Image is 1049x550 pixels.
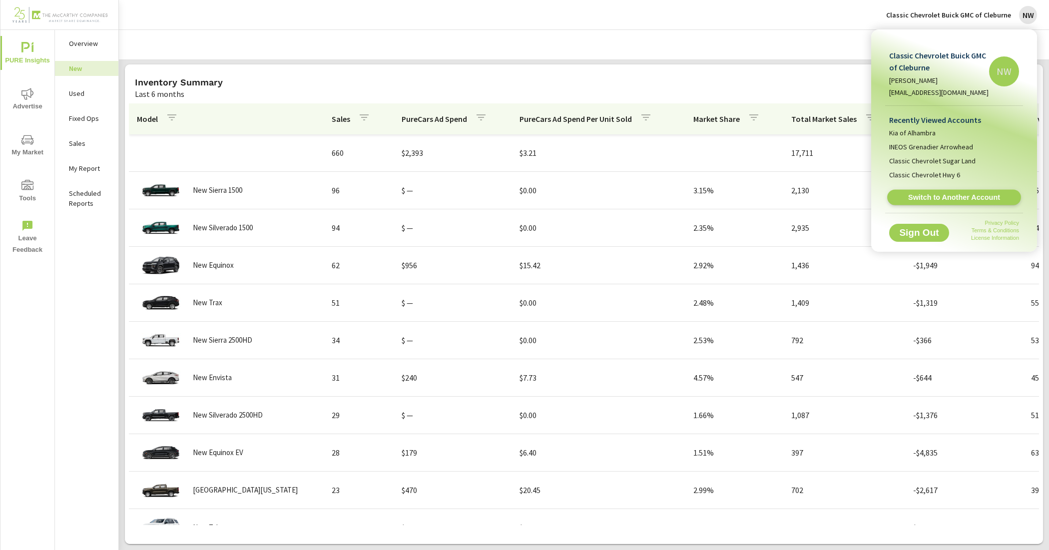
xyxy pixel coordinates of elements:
[889,128,936,138] span: Kia of Alhambra
[889,224,949,242] button: Sign Out
[889,170,960,180] span: Classic Chevrolet Hwy 6
[887,190,1021,205] a: Switch to Another Account
[889,87,989,97] p: [EMAIL_ADDRESS][DOMAIN_NAME]
[972,227,1019,233] a: Terms & Conditions
[893,193,1015,202] span: Switch to Another Account
[889,114,1019,126] p: Recently Viewed Accounts
[889,49,989,73] p: Classic Chevrolet Buick GMC of Cleburne
[989,56,1019,86] div: NW
[889,142,973,152] span: INEOS Grenadier Arrowhead
[971,235,1019,241] a: License Information
[889,156,976,166] span: Classic Chevrolet Sugar Land
[889,75,989,85] p: [PERSON_NAME]
[897,228,941,237] span: Sign Out
[985,220,1019,226] a: Privacy Policy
